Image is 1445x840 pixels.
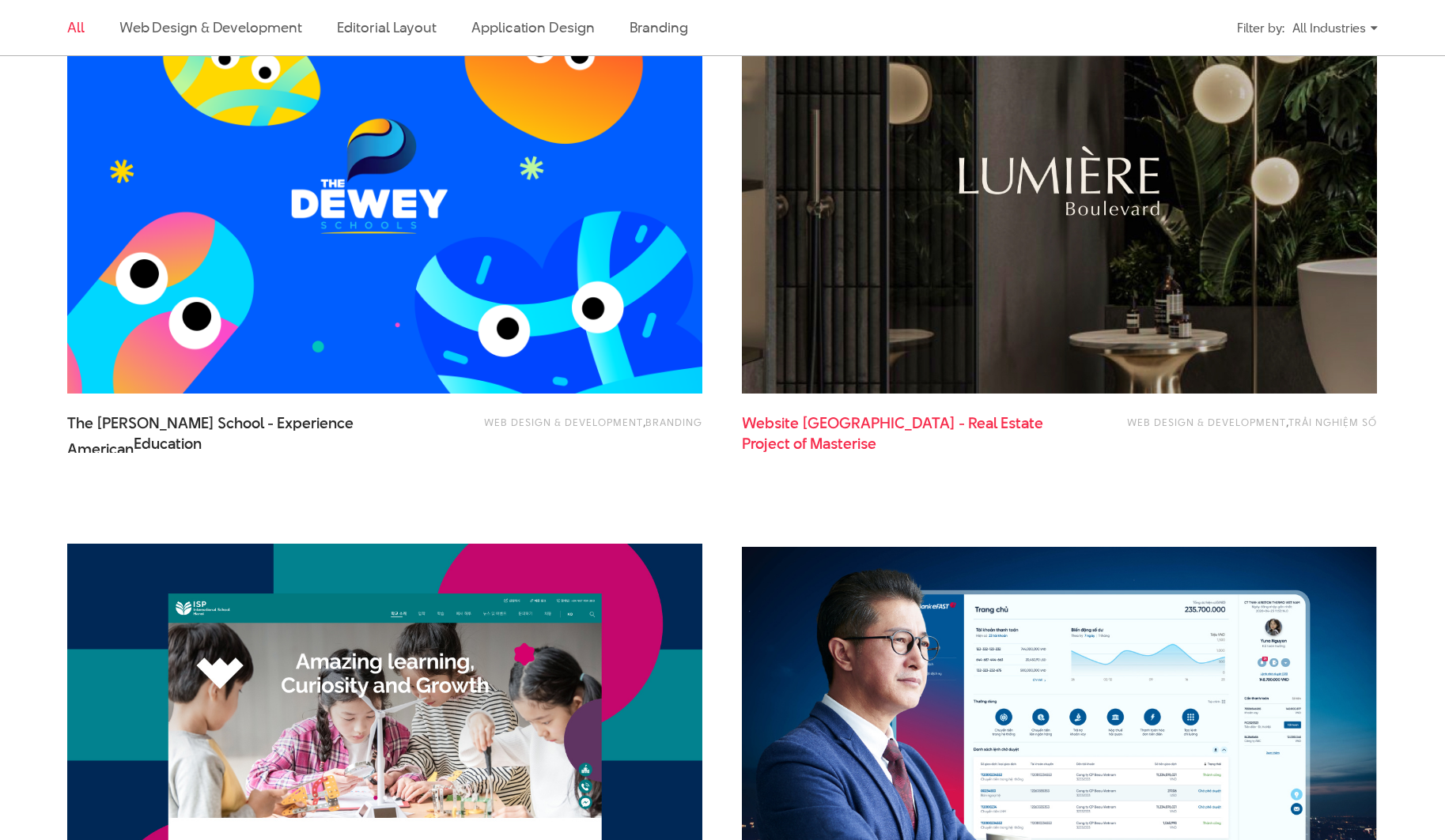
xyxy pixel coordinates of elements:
[645,415,702,429] a: Branding
[67,413,384,453] a: The [PERSON_NAME] School - Experience AmericanEducation
[1123,413,1377,445] div: ,
[67,413,384,453] span: The [PERSON_NAME] School - Experience American
[134,434,202,454] span: Education
[471,17,594,37] a: Application Design
[337,17,437,37] a: Editorial Layout
[742,413,1058,453] span: Website [GEOGRAPHIC_DATA] - Real Estate
[1292,14,1378,42] div: All Industries
[1127,415,1286,429] a: Web Design & Development
[742,413,1058,453] a: Website [GEOGRAPHIC_DATA] - Real EstateProject of Masterise
[484,415,643,429] a: Web Design & Development
[1288,415,1377,429] a: Trải nghiệm số
[742,434,876,454] span: Project of Masterise
[67,17,85,37] a: All
[448,413,702,445] div: ,
[630,17,688,37] a: Branding
[119,17,302,37] a: Web Design & Development
[1237,14,1284,42] div: Filter by:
